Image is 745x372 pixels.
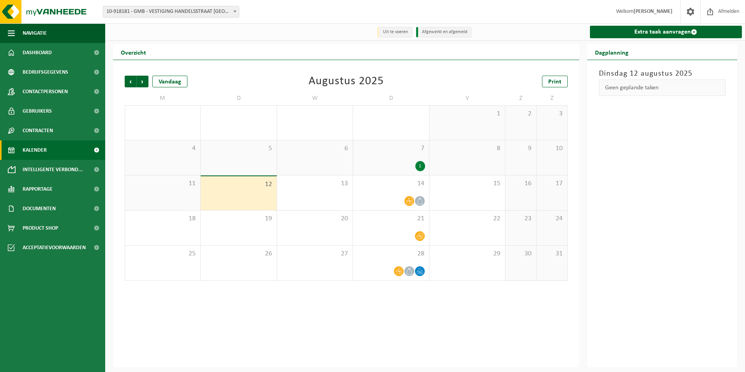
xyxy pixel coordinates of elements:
[23,140,47,160] span: Kalender
[152,76,187,87] div: Vandaag
[433,250,501,258] span: 29
[205,180,272,189] span: 12
[433,214,501,223] span: 22
[634,9,673,14] strong: [PERSON_NAME]
[23,199,56,218] span: Documenten
[309,76,384,87] div: Augustus 2025
[129,214,196,223] span: 18
[23,101,52,121] span: Gebruikers
[509,214,532,223] span: 23
[23,82,68,101] span: Contactpersonen
[540,110,563,118] span: 3
[509,144,532,153] span: 9
[103,6,239,18] span: 10-918181 - GMB - VESTIGING HANDELSSTRAAT VEURNE - VEURNE
[23,179,53,199] span: Rapportage
[433,144,501,153] span: 8
[540,179,563,188] span: 17
[540,214,563,223] span: 24
[416,27,471,37] li: Afgewerkt en afgemeld
[599,68,726,80] h3: Dinsdag 12 augustus 2025
[129,179,196,188] span: 11
[357,144,425,153] span: 7
[23,23,47,43] span: Navigatie
[23,62,68,82] span: Bedrijfsgegevens
[281,144,349,153] span: 6
[433,110,501,118] span: 1
[599,80,726,96] div: Geen geplande taken
[205,214,272,223] span: 19
[542,76,568,87] a: Print
[433,179,501,188] span: 15
[509,179,532,188] span: 16
[23,160,83,179] span: Intelligente verbond...
[205,144,272,153] span: 5
[415,161,425,171] div: 1
[113,44,154,60] h2: Overzicht
[357,250,425,258] span: 28
[129,250,196,258] span: 25
[23,218,58,238] span: Product Shop
[129,144,196,153] span: 4
[103,6,239,17] span: 10-918181 - GMB - VESTIGING HANDELSSTRAAT VEURNE - VEURNE
[281,179,349,188] span: 13
[205,250,272,258] span: 26
[201,91,277,105] td: D
[125,76,136,87] span: Vorige
[281,250,349,258] span: 27
[587,44,636,60] h2: Dagplanning
[125,91,201,105] td: M
[540,250,563,258] span: 31
[509,250,532,258] span: 30
[137,76,148,87] span: Volgende
[377,27,412,37] li: Uit te voeren
[23,121,53,140] span: Contracten
[23,238,86,257] span: Acceptatievoorwaarden
[429,91,505,105] td: V
[540,144,563,153] span: 10
[23,43,52,62] span: Dashboard
[357,214,425,223] span: 21
[548,79,561,85] span: Print
[281,214,349,223] span: 20
[357,179,425,188] span: 14
[505,91,537,105] td: Z
[590,26,742,38] a: Extra taak aanvragen
[277,91,353,105] td: W
[509,110,532,118] span: 2
[537,91,568,105] td: Z
[353,91,429,105] td: D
